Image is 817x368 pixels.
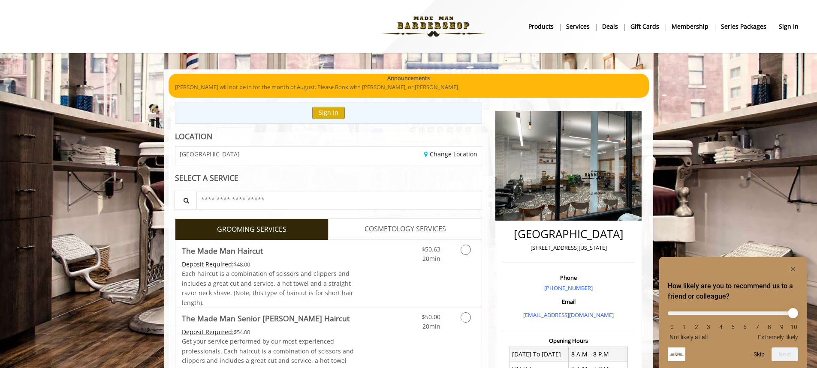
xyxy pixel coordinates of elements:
div: $54.00 [182,327,354,337]
b: Services [566,22,590,31]
span: $50.63 [422,245,440,253]
span: This service needs some Advance to be paid before we block your appointment [182,328,234,336]
b: Announcements [387,74,430,83]
button: Hide survey [788,264,798,274]
a: [PHONE_NUMBER] [544,284,593,292]
li: 5 [729,323,737,330]
b: products [528,22,554,31]
b: LOCATION [175,131,212,141]
li: 4 [717,323,725,330]
button: Skip [754,351,765,358]
b: The Made Man Senior [PERSON_NAME] Haircut [182,312,350,324]
b: gift cards [630,22,659,31]
button: Next question [772,347,798,361]
a: Gift cardsgift cards [624,20,666,33]
a: ServicesServices [560,20,596,33]
span: GROOMING SERVICES [217,224,286,235]
a: MembershipMembership [666,20,715,33]
li: 1 [680,323,688,330]
b: The Made Man Haircut [182,245,263,257]
b: Deals [602,22,618,31]
h3: Email [505,299,632,305]
span: 20min [422,322,440,330]
span: Not likely at all [669,334,708,341]
p: [STREET_ADDRESS][US_STATE] [505,243,632,252]
button: Service Search [175,191,197,210]
li: 7 [753,323,762,330]
div: How likely are you to recommend us to a friend or colleague? Select an option from 0 to 10, with ... [668,264,798,361]
li: 8 [765,323,774,330]
div: How likely are you to recommend us to a friend or colleague? Select an option from 0 to 10, with ... [668,305,798,341]
td: [DATE] To [DATE] [509,347,569,362]
li: 6 [741,323,749,330]
li: 3 [704,323,713,330]
a: sign insign in [773,20,805,33]
span: $50.00 [422,313,440,321]
div: SELECT A SERVICE [175,174,482,182]
a: [EMAIL_ADDRESS][DOMAIN_NAME] [523,311,614,319]
a: Change Location [424,150,477,158]
h3: Opening Hours [503,338,634,344]
li: 0 [668,323,676,330]
a: Series packagesSeries packages [715,20,773,33]
li: 2 [692,323,701,330]
h2: [GEOGRAPHIC_DATA] [505,228,632,240]
li: 10 [790,323,798,330]
div: $48.00 [182,260,354,269]
a: Productsproducts [522,20,560,33]
span: Each haircut is a combination of scissors and clippers and includes a great cut and service, a ho... [182,269,353,306]
a: DealsDeals [596,20,624,33]
b: Series packages [721,22,766,31]
b: Membership [672,22,708,31]
li: 9 [778,323,786,330]
span: This service needs some Advance to be paid before we block your appointment [182,260,234,268]
button: Sign In [312,107,345,119]
img: Made Man Barbershop logo [374,3,492,50]
b: sign in [779,22,799,31]
p: [PERSON_NAME] will not be in for the month of August. Please Book with [PERSON_NAME], or [PERSON_... [175,83,642,92]
h2: How likely are you to recommend us to a friend or colleague? Select an option from 0 to 10, with ... [668,281,798,302]
span: 20min [422,254,440,263]
h3: Phone [505,275,632,281]
td: 8 A.M - 8 P.M [569,347,628,362]
span: [GEOGRAPHIC_DATA] [180,151,240,157]
span: COSMETOLOGY SERVICES [365,224,446,235]
span: Extremely likely [758,334,798,341]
